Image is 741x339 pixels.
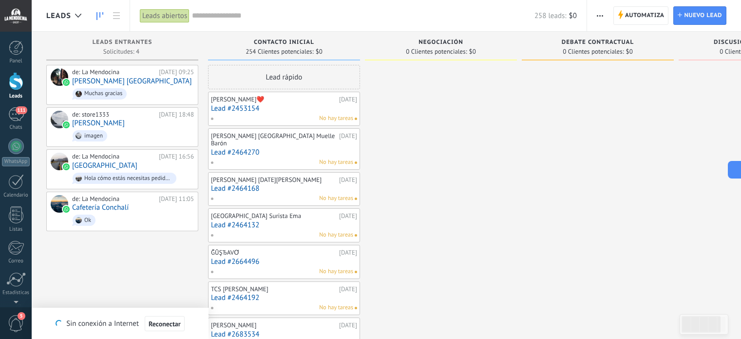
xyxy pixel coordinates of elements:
[246,49,313,55] span: 254 Clientes potenciales:
[211,212,337,220] div: [GEOGRAPHIC_DATA] Surista Ema
[211,96,337,103] div: [PERSON_NAME]❤️
[355,271,357,273] span: No hay nada asignado
[406,49,467,55] span: 0 Clientes potenciales:
[319,194,353,203] span: No hay tareas
[534,11,567,20] span: 258 leads:
[339,96,357,103] div: [DATE]
[72,68,155,76] div: de: La Mendocina
[211,285,337,293] div: TCS [PERSON_NAME]
[159,153,194,160] div: [DATE] 16:56
[211,330,357,339] a: Lead #2683534
[211,258,357,266] a: Lead #2664496
[355,307,357,309] span: No hay nada asignado
[72,119,125,127] a: [PERSON_NAME]
[211,249,337,257] div: ĞŮŞЂAVƠ
[92,6,108,25] a: Leads
[72,161,137,170] a: [GEOGRAPHIC_DATA]
[145,316,185,332] button: Reconectar
[51,68,68,86] div: Lindas Dulzuras Valparaíso
[2,226,30,233] div: Listas
[355,198,357,200] span: No hay nada asignado
[140,9,190,23] div: Leads abiertos
[625,7,665,24] span: Automatiza
[159,195,194,203] div: [DATE] 11:05
[51,111,68,128] div: Mailde Maureira
[159,68,194,76] div: [DATE] 09:25
[63,206,70,213] img: waba.svg
[211,184,357,193] a: Lead #2464168
[211,294,357,302] a: Lead #2464192
[103,49,139,55] span: Solicitudes: 4
[339,176,357,184] div: [DATE]
[72,111,155,119] div: de: store1333
[563,49,624,55] span: 0 Clientes potenciales:
[319,158,353,167] span: No hay tareas
[2,124,30,131] div: Chats
[149,320,181,327] span: Reconectar
[63,79,70,86] img: waba.svg
[51,39,193,47] div: Leads Entrantes
[319,267,353,276] span: No hay tareas
[527,39,669,47] div: Debate contractual
[355,118,357,120] span: No hay nada asignado
[254,39,314,46] span: Contacto inicial
[51,195,68,213] div: Cafetería Conchalí
[16,106,27,114] span: 111
[72,195,155,203] div: de: La Mendocina
[84,217,91,224] div: Ok
[51,153,68,170] div: Tierra Del Fuego
[316,49,323,55] span: $0
[319,231,353,239] span: No hay tareas
[84,90,122,97] div: Muchas gracias
[2,58,30,64] div: Panel
[211,104,357,113] a: Lead #2453154
[108,6,125,25] a: Lista
[2,93,30,100] div: Leads
[626,49,633,55] span: $0
[208,65,360,89] div: Lead rápido
[339,249,357,257] div: [DATE]
[63,163,70,170] img: waba.svg
[211,132,337,147] div: [PERSON_NAME] [GEOGRAPHIC_DATA] Muelle Barón
[370,39,512,47] div: Negociación
[211,148,357,157] a: Lead #2464270
[84,175,172,182] div: Hola cómo estás necesitas pedido para [DATE] [GEOGRAPHIC_DATA]
[593,6,607,25] button: Más
[355,161,357,164] span: No hay nada asignado
[469,49,476,55] span: $0
[339,132,357,147] div: [DATE]
[72,153,155,160] div: de: La Mendocina
[418,39,463,46] span: Negociación
[211,176,337,184] div: [PERSON_NAME] [DATE][PERSON_NAME]
[84,133,103,140] div: imagen
[2,258,30,264] div: Correo
[339,212,357,220] div: [DATE]
[319,303,353,312] span: No hay tareas
[613,6,669,25] a: Automatiza
[93,39,152,46] span: Leads Entrantes
[569,11,577,20] span: $0
[72,77,192,85] a: [PERSON_NAME] [GEOGRAPHIC_DATA]
[319,114,353,123] span: No hay tareas
[2,157,30,166] div: WhatsApp
[2,290,30,296] div: Estadísticas
[72,203,129,212] a: Cafetería Conchalí
[562,39,634,46] span: Debate contractual
[46,11,71,20] span: Leads
[339,321,357,329] div: [DATE]
[18,312,25,320] span: 5
[2,192,30,199] div: Calendario
[355,234,357,237] span: No hay nada asignado
[673,6,726,25] a: Nuevo lead
[63,121,70,128] img: waba.svg
[159,111,194,119] div: [DATE] 18:48
[211,321,337,329] div: [PERSON_NAME]
[339,285,357,293] div: [DATE]
[213,39,355,47] div: Contacto inicial
[684,7,722,24] span: Nuevo lead
[211,221,357,229] a: Lead #2464132
[56,316,184,332] div: Sin conexión a Internet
